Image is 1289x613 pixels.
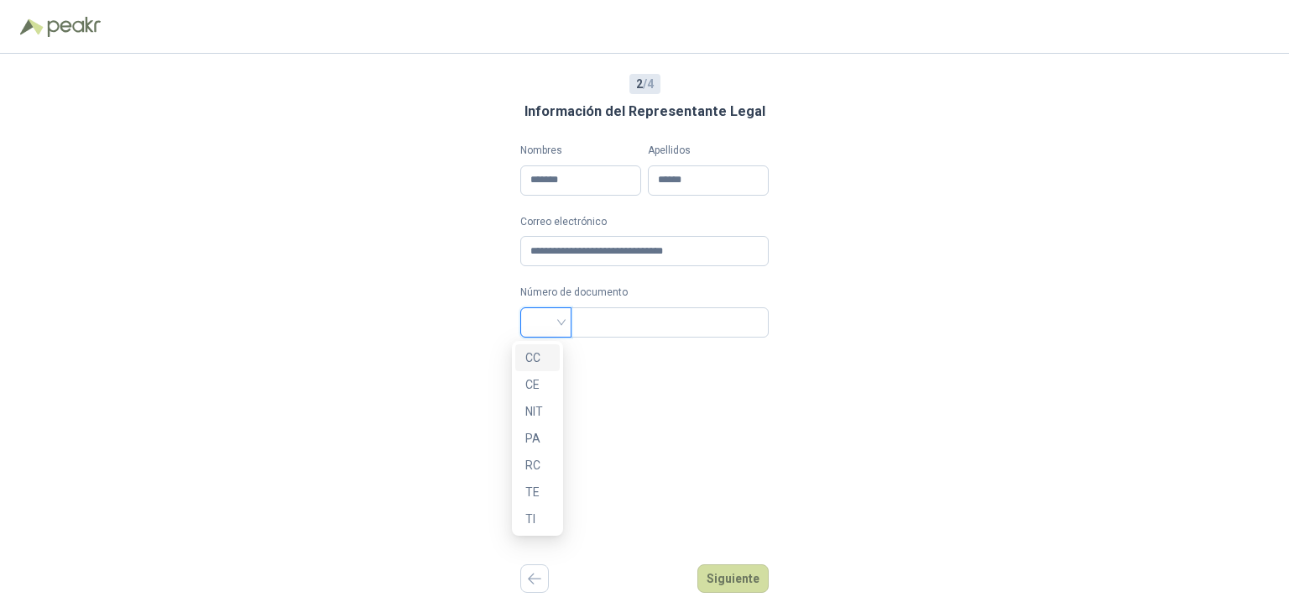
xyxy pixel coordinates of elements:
img: Peakr [47,17,101,37]
div: NIT [525,402,550,421]
label: Apellidos [648,143,769,159]
div: TE [515,479,560,506]
div: PA [515,425,560,452]
div: NIT [515,398,560,425]
div: CE [515,371,560,398]
div: TI [525,510,550,528]
div: CE [525,375,550,394]
span: / 4 [636,75,654,93]
div: TI [515,506,560,532]
div: PA [525,429,550,448]
img: Logo [20,18,44,35]
b: 2 [636,77,643,91]
h3: Información del Representante Legal [524,101,765,123]
div: CC [525,348,550,367]
button: Siguiente [697,564,769,593]
div: RC [515,452,560,479]
div: RC [525,456,550,474]
div: TE [525,483,550,501]
p: Número de documento [520,285,769,301]
label: Nombres [520,143,641,159]
label: Correo electrónico [520,214,769,230]
div: CC [515,344,560,371]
